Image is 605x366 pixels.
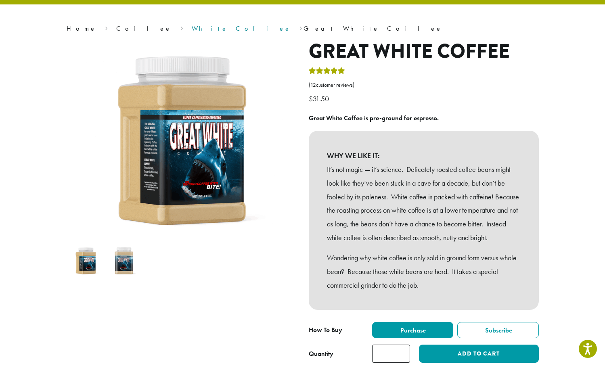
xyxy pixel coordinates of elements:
[399,326,426,335] span: Purchase
[67,24,96,33] a: Home
[327,149,521,163] b: WHY WE LIKE IT:
[299,21,302,33] span: ›
[309,40,539,63] h1: Great White Coffee
[327,251,521,292] p: Wondering why white coffee is only sold in ground form versus whole bean? Because those white bea...
[327,163,521,245] p: It’s not magic — it’s science. Delicately roasted coffee beans might look like they’ve been stuck...
[70,245,102,277] img: Great White Coffee
[309,94,313,103] span: $
[309,349,333,359] div: Quantity
[484,326,512,335] span: Subscribe
[180,21,183,33] span: ›
[309,94,331,103] bdi: 31.50
[419,345,538,363] button: Add to cart
[105,21,108,33] span: ›
[108,245,140,277] img: Great White Coffee - Image 2
[309,66,345,78] div: Rated 5.00 out of 5
[309,326,342,334] span: How To Buy
[67,24,539,33] nav: Breadcrumb
[309,81,539,89] a: (12customer reviews)
[192,24,291,33] a: White Coffee
[116,24,172,33] a: Coffee
[309,114,439,122] b: Great White Coffee is pre-ground for espresso.
[372,345,410,363] input: Product quantity
[310,82,316,88] span: 12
